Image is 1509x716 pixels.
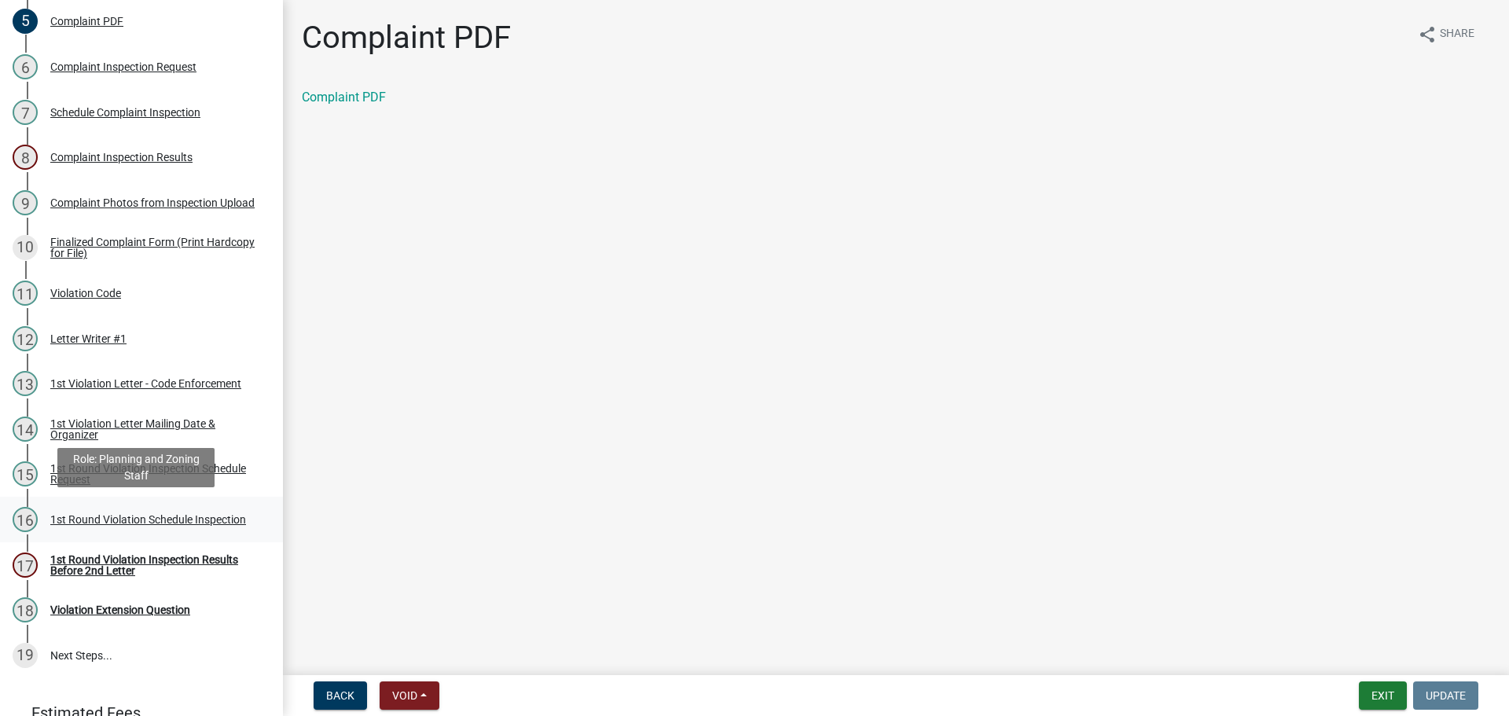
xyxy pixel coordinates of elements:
[57,448,215,487] div: Role: Planning and Zoning Staff
[13,643,38,668] div: 19
[1440,25,1474,44] span: Share
[50,463,258,485] div: 1st Round Violation Inspection Schedule Request
[50,288,121,299] div: Violation Code
[1413,681,1478,710] button: Update
[13,597,38,622] div: 18
[13,553,38,578] div: 17
[13,371,38,396] div: 13
[50,237,258,259] div: Finalized Complaint Form (Print Hardcopy for File)
[13,100,38,125] div: 7
[392,689,417,702] span: Void
[13,235,38,260] div: 10
[50,61,196,72] div: Complaint Inspection Request
[13,281,38,306] div: 11
[13,145,38,170] div: 8
[50,152,193,163] div: Complaint Inspection Results
[326,689,354,702] span: Back
[314,681,367,710] button: Back
[13,461,38,487] div: 15
[13,190,38,215] div: 9
[1426,689,1466,702] span: Update
[302,19,511,57] h1: Complaint PDF
[13,9,38,34] div: 5
[50,514,246,525] div: 1st Round Violation Schedule Inspection
[50,418,258,440] div: 1st Violation Letter Mailing Date & Organizer
[13,507,38,532] div: 16
[50,16,123,27] div: Complaint PDF
[1405,19,1487,50] button: shareShare
[50,604,190,615] div: Violation Extension Question
[13,54,38,79] div: 6
[13,326,38,351] div: 12
[50,197,255,208] div: Complaint Photos from Inspection Upload
[380,681,439,710] button: Void
[50,107,200,118] div: Schedule Complaint Inspection
[50,554,258,576] div: 1st Round Violation Inspection Results Before 2nd Letter
[50,378,241,389] div: 1st Violation Letter - Code Enforcement
[50,333,127,344] div: Letter Writer #1
[13,417,38,442] div: 14
[1418,25,1437,44] i: share
[302,90,386,105] a: Complaint PDF
[1359,681,1407,710] button: Exit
